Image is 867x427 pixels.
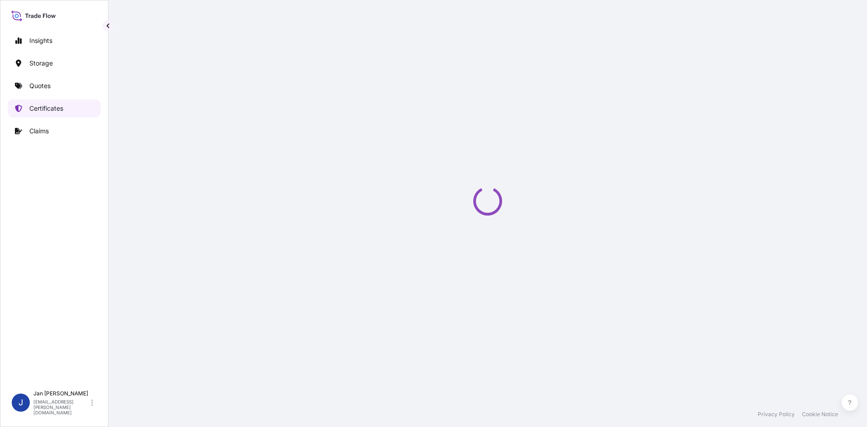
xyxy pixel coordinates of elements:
a: Certificates [8,99,101,117]
p: [EMAIL_ADDRESS][PERSON_NAME][DOMAIN_NAME] [33,399,89,415]
span: J [19,398,23,407]
p: Jan [PERSON_NAME] [33,390,89,397]
p: Claims [29,127,49,136]
p: Insights [29,36,52,45]
p: Certificates [29,104,63,113]
p: Storage [29,59,53,68]
a: Insights [8,32,101,50]
a: Claims [8,122,101,140]
a: Cookie Notice [802,411,838,418]
a: Privacy Policy [758,411,795,418]
p: Quotes [29,81,51,90]
a: Quotes [8,77,101,95]
a: Storage [8,54,101,72]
